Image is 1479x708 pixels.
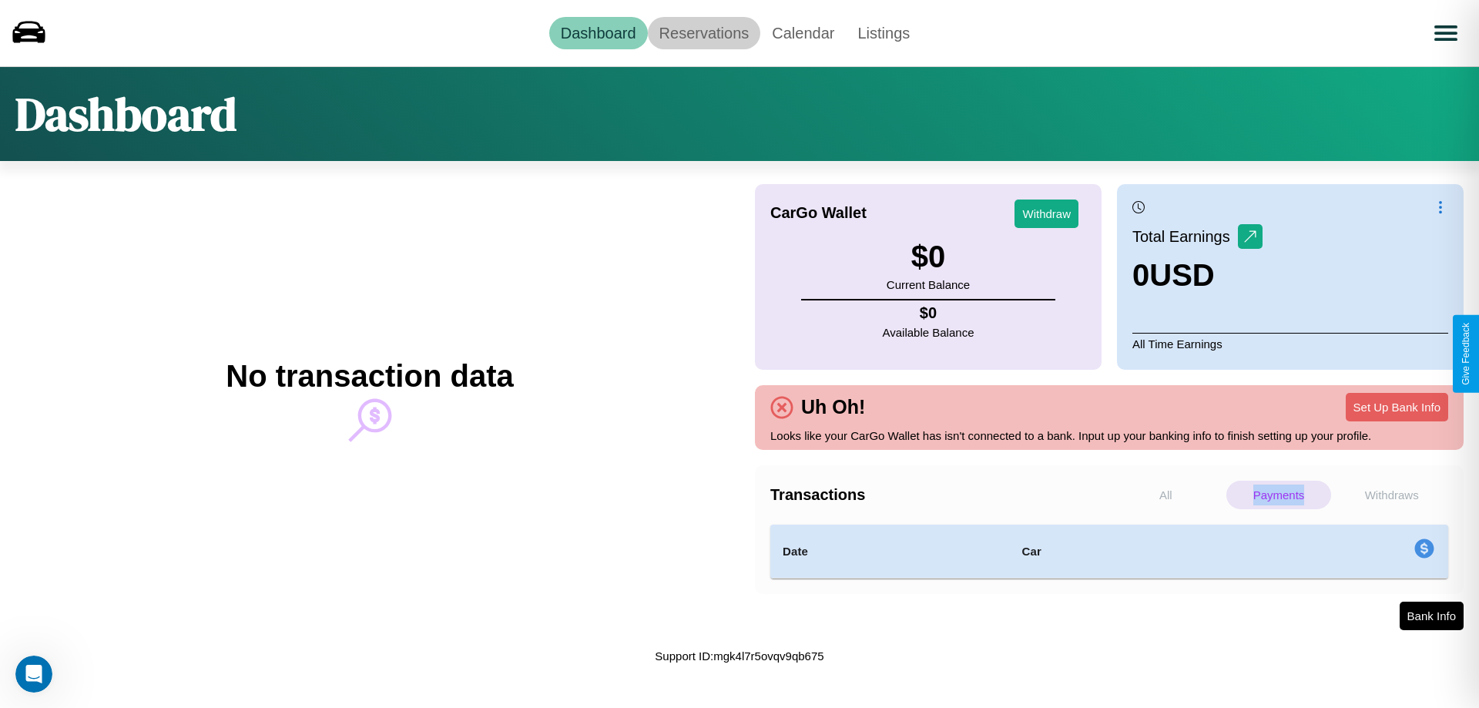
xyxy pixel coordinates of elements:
button: Set Up Bank Info [1346,393,1448,421]
h4: $ 0 [883,304,974,322]
div: Give Feedback [1461,323,1471,385]
h4: Uh Oh! [793,396,873,418]
p: Total Earnings [1132,223,1238,250]
button: Bank Info [1400,602,1464,630]
p: Support ID: mgk4l7r5ovqv9qb675 [655,646,823,666]
h1: Dashboard [15,82,236,146]
a: Dashboard [549,17,648,49]
h3: $ 0 [887,240,970,274]
table: simple table [770,525,1448,579]
a: Reservations [648,17,761,49]
p: All [1113,481,1219,509]
p: Looks like your CarGo Wallet has isn't connected to a bank. Input up your banking info to finish ... [770,425,1448,446]
a: Calendar [760,17,846,49]
h3: 0 USD [1132,258,1263,293]
h4: Car [1021,542,1208,561]
p: Current Balance [887,274,970,295]
h4: Date [783,542,997,561]
button: Open menu [1424,12,1467,55]
h2: No transaction data [226,359,513,394]
h4: Transactions [770,486,1109,504]
iframe: Intercom live chat [15,656,52,693]
p: Withdraws [1339,481,1444,509]
h4: CarGo Wallet [770,204,867,222]
button: Withdraw [1015,200,1078,228]
p: Payments [1226,481,1332,509]
a: Listings [846,17,921,49]
p: Available Balance [883,322,974,343]
p: All Time Earnings [1132,333,1448,354]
